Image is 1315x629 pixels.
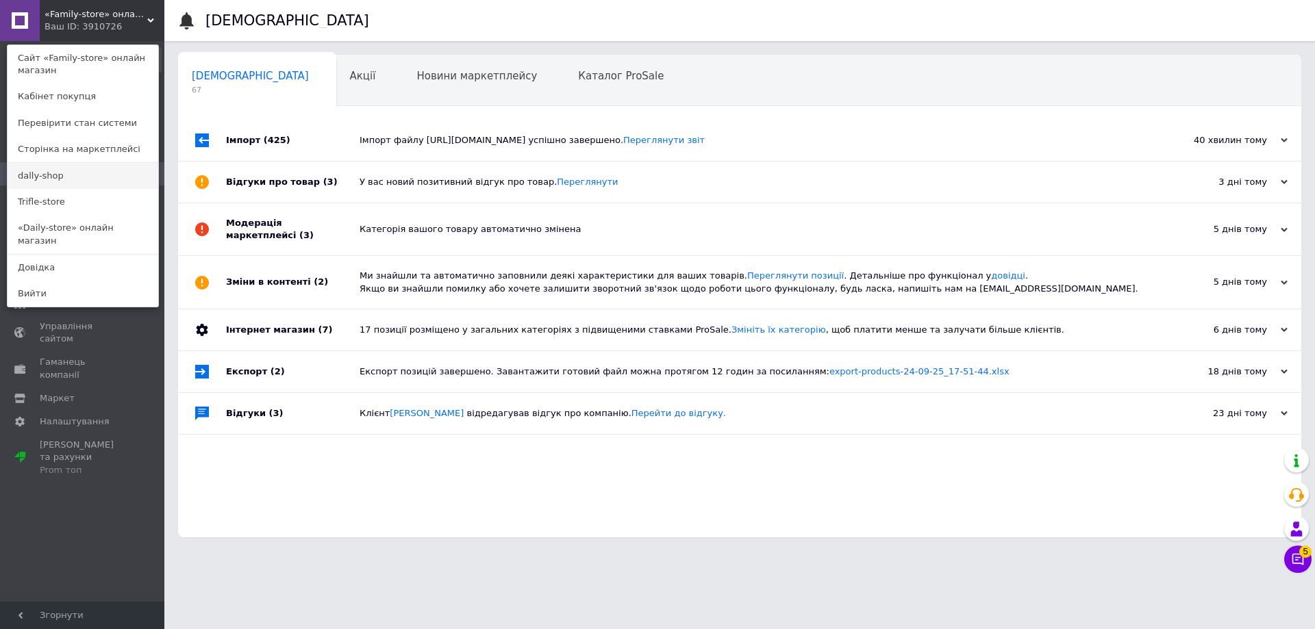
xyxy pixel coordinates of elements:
[416,70,537,82] span: Новини маркетплейсу
[991,270,1025,281] a: довідці
[226,351,360,392] div: Експорт
[8,136,158,162] a: Сторінка на маркетплейсі
[226,309,360,350] div: Інтернет магазин
[631,408,726,418] a: Перейти до відгуку.
[731,324,826,335] a: Змініть їх категорію
[299,230,314,240] span: (3)
[8,84,158,110] a: Кабінет покупця
[360,270,1151,294] div: Ми знайшли та автоматично заповнили деякі характеристики для ваших товарів. . Детальніше про функ...
[390,408,464,418] a: [PERSON_NAME]
[8,189,158,215] a: Trifle-store
[226,203,360,255] div: Модерація маркетплейсі
[226,120,360,161] div: Імпорт
[1151,276,1288,288] div: 5 днів тому
[467,408,726,418] span: відредагував відгук про компанію.
[40,439,127,476] span: [PERSON_NAME] та рахунки
[350,70,376,82] span: Акції
[8,45,158,84] a: Сайт «Family-store» онлайн магазин
[360,134,1151,146] div: Імпорт файлу [URL][DOMAIN_NAME] успішно завершено.
[192,70,309,82] span: [DEMOGRAPHIC_DATA]
[360,365,1151,378] div: Експорт позицій завершено. Завантажити готовий файл можна протягом 12 годин за посиланням:
[360,408,726,418] span: Клієнт
[45,21,102,33] div: Ваш ID: 3910726
[226,256,360,308] div: Зміни в контенті
[40,415,110,428] span: Налаштування
[578,70,664,82] span: Каталог ProSale
[8,255,158,281] a: Довідка
[314,277,328,287] span: (2)
[1299,545,1312,558] span: 5
[829,366,1010,376] a: export-products-24-09-25_17-51-44.xlsx
[8,163,158,189] a: dally-shop
[264,135,290,145] span: (425)
[40,320,127,345] span: Управління сайтом
[323,177,338,187] span: (3)
[40,464,127,476] div: Prom топ
[45,8,147,21] span: «Family-store» онлайн магазин
[8,281,158,307] a: Вийти
[1151,365,1288,378] div: 18 днів тому
[1151,176,1288,188] div: 3 дні тому
[747,270,844,281] a: Переглянути позиції
[318,324,332,335] span: (7)
[40,392,75,405] span: Маркет
[226,162,360,203] div: Відгуки про товар
[269,408,284,418] span: (3)
[8,110,158,136] a: Перевірити стан системи
[1151,324,1288,336] div: 6 днів тому
[1284,545,1312,573] button: Чат з покупцем5
[360,324,1151,336] div: 17 позиції розміщено у загальних категоріях з підвищеними ставками ProSale. , щоб платити менше т...
[192,85,309,95] span: 67
[623,135,705,145] a: Переглянути звіт
[360,176,1151,188] div: У вас новий позитивний відгук про товар.
[271,366,285,376] span: (2)
[557,177,618,187] a: Переглянути
[205,12,369,29] h1: [DEMOGRAPHIC_DATA]
[1151,407,1288,420] div: 23 дні тому
[40,356,127,381] span: Гаманець компанії
[1151,134,1288,146] div: 40 хвилин тому
[1151,223,1288,235] div: 5 днів тому
[360,223,1151,235] div: Категорія вашого товару автоматично змінена
[8,215,158,253] a: «Daily-store» онлайн магазин
[226,393,360,434] div: Відгуки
